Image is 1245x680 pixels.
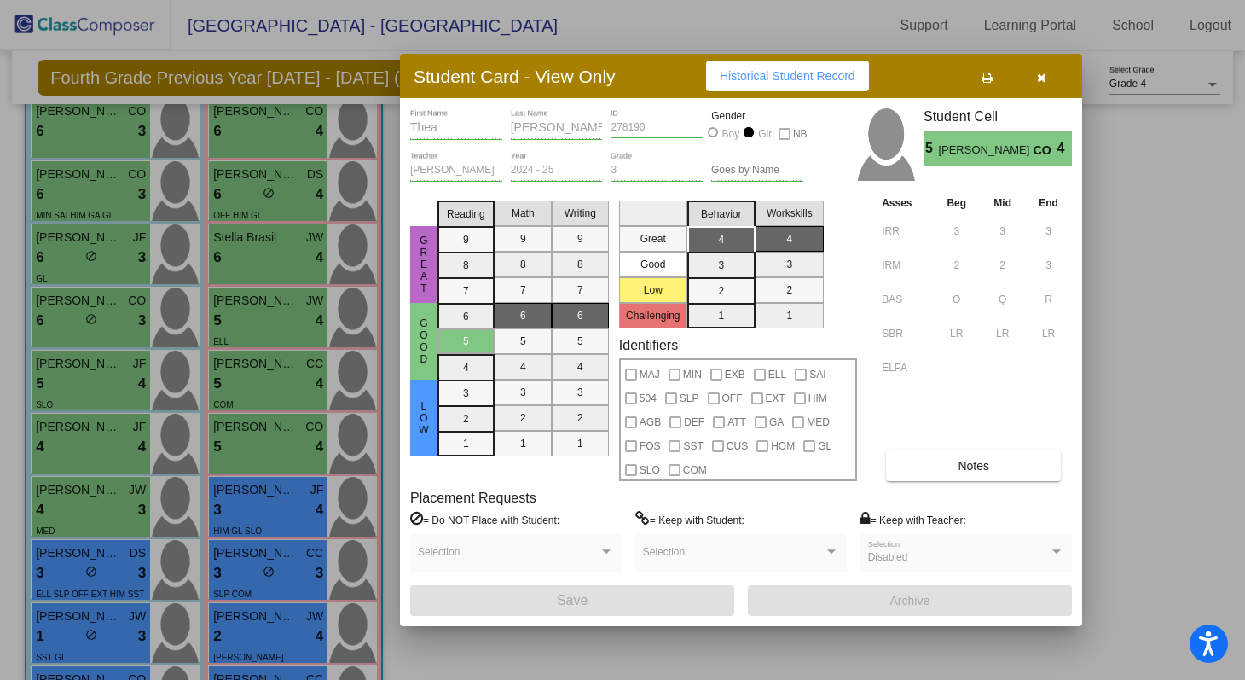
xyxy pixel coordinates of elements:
input: assessment [882,355,929,381]
input: grade [611,165,703,177]
span: 504 [640,388,657,409]
span: Archive [890,594,930,607]
h3: Student Cell [924,108,1072,125]
span: SAI [809,364,825,385]
div: Girl [757,126,774,142]
span: HOM [771,436,795,456]
span: Good [416,317,431,365]
div: Boy [721,126,740,142]
input: year [511,165,603,177]
span: EXT [766,388,785,409]
span: COM [683,460,707,480]
span: ATT [727,412,746,433]
span: DEF [684,412,704,433]
input: assessment [882,253,929,278]
span: Great [416,235,431,294]
span: Save [557,593,588,607]
span: 5 [924,138,938,159]
input: teacher [410,165,502,177]
span: HIM [808,388,827,409]
span: NB [793,124,808,144]
span: CUS [727,436,748,456]
th: End [1025,194,1072,212]
span: 4 [1057,138,1072,159]
label: = Do NOT Place with Student: [410,511,559,528]
span: Low [416,400,431,436]
span: [PERSON_NAME] [938,142,1033,160]
span: OFF [722,388,743,409]
span: MIN [683,364,702,385]
th: Beg [933,194,980,212]
button: Historical Student Record [706,61,869,91]
span: ELL [768,364,786,385]
label: = Keep with Student: [635,511,744,528]
label: Identifiers [619,337,678,353]
th: Mid [980,194,1025,212]
button: Archive [748,585,1072,616]
span: EXB [725,364,745,385]
input: Enter ID [611,122,703,134]
span: SLO [640,460,660,480]
input: assessment [882,287,929,312]
span: SST [683,436,703,456]
label: Placement Requests [410,490,536,506]
button: Notes [886,450,1061,481]
h3: Student Card - View Only [414,66,616,87]
input: goes by name [711,165,803,177]
input: assessment [882,321,929,346]
th: Asses [877,194,933,212]
span: GL [818,436,831,456]
span: MED [807,412,830,433]
span: SLP [680,388,699,409]
span: Notes [958,459,989,473]
mat-label: Gender [711,108,803,124]
label: = Keep with Teacher: [860,511,966,528]
input: assessment [882,218,929,244]
span: Disabled [868,551,908,563]
span: Historical Student Record [720,69,855,83]
span: AGB [640,412,661,433]
span: MAJ [640,364,660,385]
span: GA [769,412,784,433]
span: CO [1034,142,1057,160]
span: FOS [640,436,661,456]
button: Save [410,585,734,616]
